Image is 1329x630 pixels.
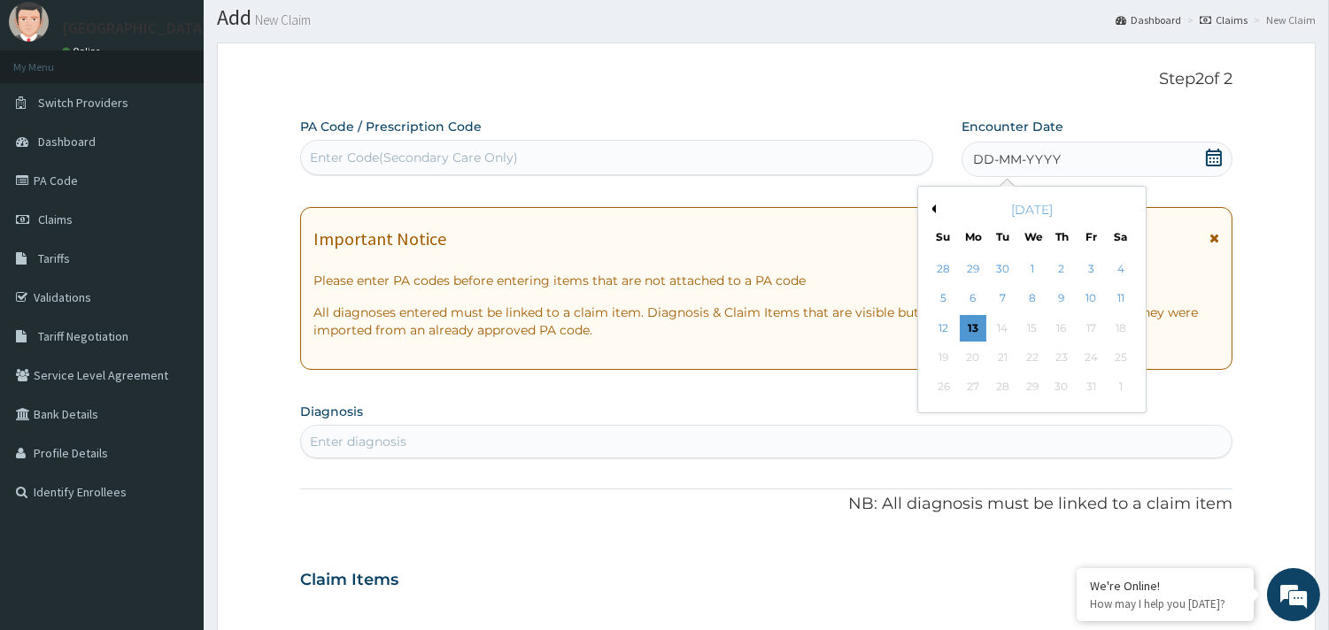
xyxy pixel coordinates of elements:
[1078,286,1104,312] div: Choose Friday, October 10th, 2025
[930,374,956,401] div: Not available Sunday, October 26th, 2025
[1018,286,1045,312] div: Choose Wednesday, October 8th, 2025
[1107,374,1133,401] div: Not available Saturday, November 1st, 2025
[965,229,980,244] div: Mo
[9,2,49,42] img: User Image
[1018,315,1045,342] div: Not available Wednesday, October 15th, 2025
[1048,256,1075,282] div: Choose Thursday, October 2nd, 2025
[973,150,1061,168] span: DD-MM-YYYY
[62,45,104,58] a: Online
[989,286,1016,312] div: Choose Tuesday, October 7th, 2025
[989,344,1016,371] div: Not available Tuesday, October 21st, 2025
[313,229,446,249] h1: Important Notice
[38,211,73,227] span: Claims
[1090,578,1240,594] div: We're Online!
[313,303,1219,339] p: All diagnoses entered must be linked to a claim item. Diagnosis & Claim Items that are visible bu...
[1018,344,1045,371] div: Not available Wednesday, October 22nd, 2025
[960,256,986,282] div: Choose Monday, September 29th, 2025
[930,256,956,282] div: Choose Sunday, September 28th, 2025
[927,204,936,213] button: Previous Month
[930,286,956,312] div: Choose Sunday, October 5th, 2025
[92,99,297,122] div: Chat with us now
[300,118,482,135] label: PA Code / Prescription Code
[1107,286,1133,312] div: Choose Saturday, October 11th, 2025
[1078,344,1104,371] div: Not available Friday, October 24th, 2025
[1249,12,1316,27] li: New Claim
[1048,286,1075,312] div: Choose Thursday, October 9th, 2025
[1048,374,1075,401] div: Not available Thursday, October 30th, 2025
[960,374,986,401] div: Not available Monday, October 27th, 2025
[1078,374,1104,401] div: Not available Friday, October 31st, 2025
[38,95,128,111] span: Switch Providers
[313,272,1219,289] p: Please enter PA codes before entering items that are not attached to a PA code
[62,20,208,36] p: [GEOGRAPHIC_DATA]
[103,197,244,376] span: We're online!
[962,118,1063,135] label: Encounter Date
[1090,596,1240,611] p: How may I help you today?
[960,344,986,371] div: Not available Monday, October 20th, 2025
[300,70,1232,89] p: Step 2 of 2
[290,9,333,51] div: Minimize live chat window
[310,433,406,450] div: Enter diagnosis
[1113,229,1128,244] div: Sa
[33,88,72,133] img: d_794563401_company_1708531726252_794563401
[989,256,1016,282] div: Choose Tuesday, September 30th, 2025
[994,229,1009,244] div: Tu
[217,6,1316,29] h1: Add
[1018,256,1045,282] div: Choose Wednesday, October 1st, 2025
[989,315,1016,342] div: Not available Tuesday, October 14th, 2025
[960,315,986,342] div: Choose Monday, October 13th, 2025
[929,255,1135,403] div: month 2025-10
[38,328,128,344] span: Tariff Negotiation
[925,201,1139,219] div: [DATE]
[1107,344,1133,371] div: Not available Saturday, October 25th, 2025
[251,13,311,27] small: New Claim
[1048,315,1075,342] div: Not available Thursday, October 16th, 2025
[310,149,518,166] div: Enter Code(Secondary Care Only)
[935,229,950,244] div: Su
[1048,344,1075,371] div: Not available Thursday, October 23rd, 2025
[1116,12,1181,27] a: Dashboard
[960,286,986,312] div: Choose Monday, October 6th, 2025
[38,250,70,266] span: Tariffs
[300,571,398,590] h3: Claim Items
[930,315,956,342] div: Choose Sunday, October 12th, 2025
[1024,229,1039,244] div: We
[300,493,1232,516] p: NB: All diagnosis must be linked to a claim item
[1107,256,1133,282] div: Choose Saturday, October 4th, 2025
[1078,256,1104,282] div: Choose Friday, October 3rd, 2025
[1084,229,1099,244] div: Fr
[930,344,956,371] div: Not available Sunday, October 19th, 2025
[1018,374,1045,401] div: Not available Wednesday, October 29th, 2025
[1107,315,1133,342] div: Not available Saturday, October 18th, 2025
[38,134,96,150] span: Dashboard
[300,403,363,420] label: Diagnosis
[989,374,1016,401] div: Not available Tuesday, October 28th, 2025
[9,432,337,494] textarea: Type your message and hit 'Enter'
[1200,12,1248,27] a: Claims
[1078,315,1104,342] div: Not available Friday, October 17th, 2025
[1054,229,1069,244] div: Th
